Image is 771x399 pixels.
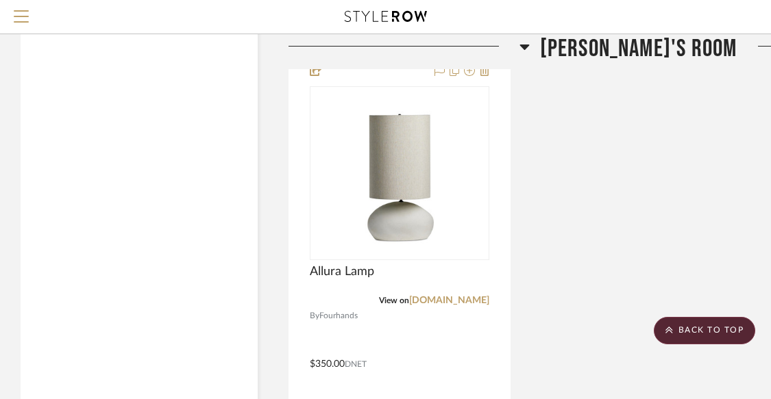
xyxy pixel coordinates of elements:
[319,309,358,322] span: Fourhands
[310,309,319,322] span: By
[379,296,409,305] span: View on
[314,88,485,259] img: Allura Lamp
[540,34,737,64] span: [PERSON_NAME]'s Room
[409,296,489,305] a: [DOMAIN_NAME]
[310,264,374,279] span: Allura Lamp
[654,317,755,344] scroll-to-top-button: BACK TO TOP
